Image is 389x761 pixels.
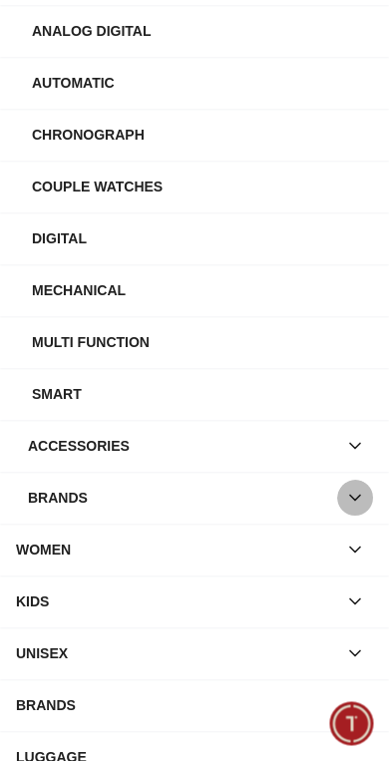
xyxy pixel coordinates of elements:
[16,532,337,568] div: WOMEN
[16,635,337,671] div: UNISEX
[32,13,373,49] div: Analog Digital
[32,117,373,153] div: Chronograph
[32,324,373,360] div: Multi Function
[28,480,337,516] div: Brands
[16,687,373,723] div: BRANDS
[16,583,337,619] div: KIDS
[32,272,373,308] div: Mechanical
[32,65,373,101] div: Automatic
[32,220,373,256] div: Digital
[28,428,337,464] div: Accessories
[32,376,373,412] div: Smart
[330,702,374,746] div: Chat Widget
[32,169,373,204] div: Couple Watches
